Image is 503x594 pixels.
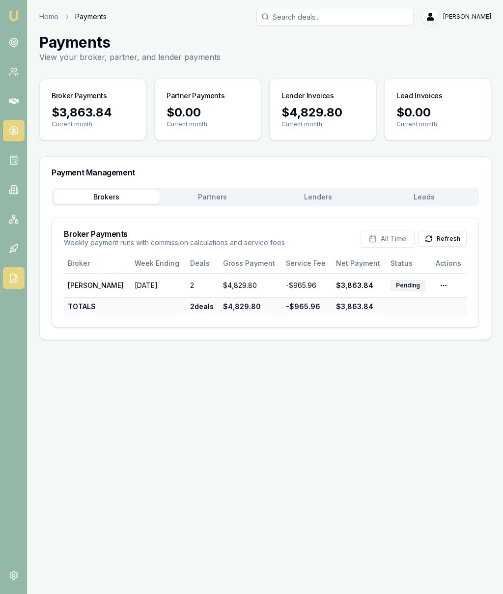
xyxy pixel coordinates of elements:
button: Partners [160,190,266,204]
h3: Broker Payments [64,230,285,238]
button: Brokers [54,190,160,204]
p: View your broker, partner, and lender payments [39,51,221,63]
span: All Time [381,234,406,244]
th: Gross Payment [219,254,282,273]
div: Pending [391,280,425,291]
div: TOTALS [68,302,127,311]
h3: Lead Invoices [396,91,442,101]
button: Lenders [265,190,371,204]
h3: Lender Invoices [281,91,334,101]
p: Current month [281,120,364,128]
div: $3,863.84 [52,105,134,120]
a: Home [39,12,58,22]
p: Current month [52,120,134,128]
div: - $965.96 [286,302,328,311]
h1: Payments [39,33,221,51]
p: Current month [167,120,249,128]
img: emu-icon-u.png [8,10,20,22]
div: $3,863.84 [336,281,383,290]
div: $0.00 [396,105,479,120]
th: Week Ending [131,254,186,273]
button: Leads [371,190,477,204]
th: Status [387,254,431,273]
td: [DATE] [131,273,186,297]
span: [PERSON_NAME] [443,13,491,21]
div: 2 deals [190,302,215,311]
nav: breadcrumb [39,12,107,22]
th: Service Fee [282,254,332,273]
div: $0.00 [167,105,249,120]
div: 2 [190,281,215,290]
div: $3,863.84 [336,302,383,311]
th: Actions [432,254,467,273]
button: All Time [361,230,415,248]
div: $4,829.80 [281,105,364,120]
th: Net Payment [332,254,387,273]
th: Broker [64,254,131,273]
h3: Broker Payments [52,91,107,101]
button: Refresh [419,231,467,247]
h3: Payment Management [52,169,479,176]
div: [PERSON_NAME] [68,281,127,290]
th: Deals [186,254,219,273]
p: Current month [396,120,479,128]
input: Search deals [256,8,414,26]
h3: Partner Payments [167,91,224,101]
p: Weekly payment runs with commission calculations and service fees [64,238,285,248]
div: $4,829.80 [223,302,278,311]
div: - $965.96 [286,281,328,290]
div: $4,829.80 [223,281,278,290]
span: Payments [75,12,107,22]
